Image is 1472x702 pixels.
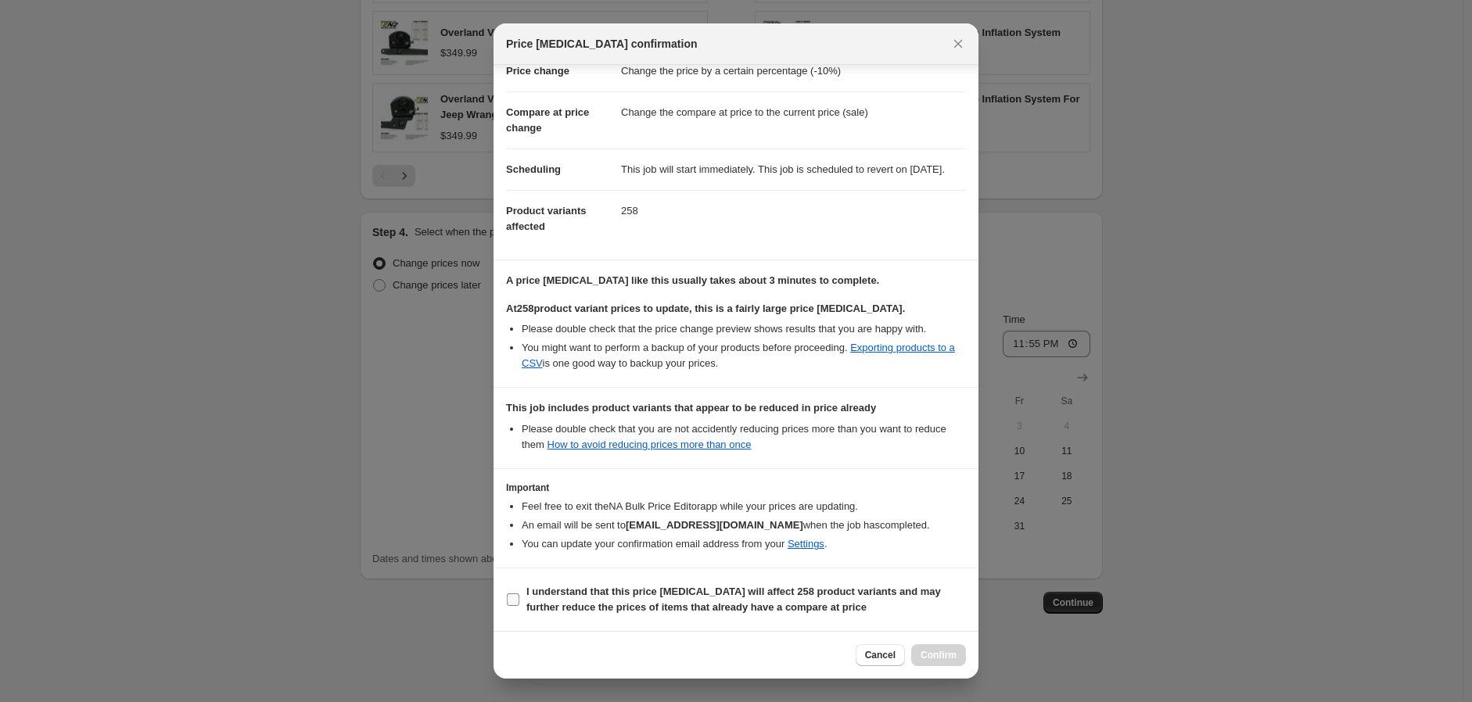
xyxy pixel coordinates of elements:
[522,536,966,552] li: You can update your confirmation email address from your .
[506,65,569,77] span: Price change
[506,402,876,414] b: This job includes product variants that appear to be reduced in price already
[506,163,561,175] span: Scheduling
[522,321,966,337] li: Please double check that the price change preview shows results that you are happy with.
[526,586,941,613] b: I understand that this price [MEDICAL_DATA] will affect 258 product variants and may further redu...
[947,33,969,55] button: Close
[522,342,955,369] a: Exporting products to a CSV
[506,303,905,314] b: At 258 product variant prices to update, this is a fairly large price [MEDICAL_DATA].
[522,499,966,514] li: Feel free to exit the NA Bulk Price Editor app while your prices are updating.
[865,649,896,661] span: Cancel
[856,644,905,666] button: Cancel
[621,51,966,91] dd: Change the price by a certain percentage (-10%)
[506,205,587,232] span: Product variants affected
[506,36,698,52] span: Price [MEDICAL_DATA] confirmation
[788,538,824,550] a: Settings
[522,340,966,371] li: You might want to perform a backup of your products before proceeding. is one good way to backup ...
[506,482,966,494] h3: Important
[522,421,966,453] li: Please double check that you are not accidently reducing prices more than you want to reduce them
[626,519,803,531] b: [EMAIL_ADDRESS][DOMAIN_NAME]
[548,439,752,450] a: How to avoid reducing prices more than once
[621,91,966,133] dd: Change the compare at price to the current price (sale)
[506,106,589,134] span: Compare at price change
[621,190,966,231] dd: 258
[506,274,879,286] b: A price [MEDICAL_DATA] like this usually takes about 3 minutes to complete.
[621,149,966,190] dd: This job will start immediately. This job is scheduled to revert on [DATE].
[522,518,966,533] li: An email will be sent to when the job has completed .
